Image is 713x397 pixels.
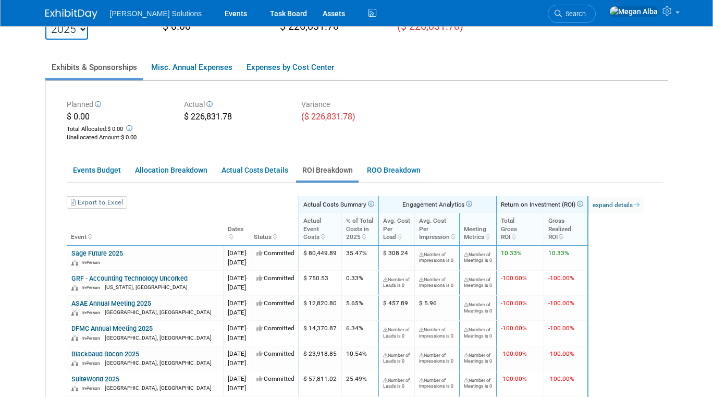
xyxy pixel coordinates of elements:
div: Set the number of meetings (under the Analytics & ROI section of the ROI, Objectives & ROO tab of... [464,249,492,264]
a: Exhibits & Sponsorships [45,56,143,78]
div: $ 226,831.78 [184,111,286,125]
span: [DATE] [228,324,248,332]
td: Committed [252,245,299,270]
span: 6.34% [346,324,363,332]
a: expand details [588,197,644,213]
span: - [246,350,248,357]
td: $ 750.53 [299,270,342,295]
span: 10.54% [346,350,367,357]
span: [DATE] [228,375,248,382]
span: In-Person [82,335,103,341]
span: [DATE] [228,309,246,316]
img: In-Person Event [71,285,78,291]
th: Actual Costs Summary [299,196,378,213]
span: $ 0.00 [121,134,137,141]
img: Megan Alba [609,6,658,17]
span: - [246,375,248,382]
th: Dates : activate to sort column ascending [223,213,252,245]
span: -100.00% [501,299,527,307]
div: Set the number of leads generated (under the Analytics & ROI section of the ROI, Objectives & ROO... [383,324,410,339]
td: $ 14,370.87 [299,321,342,346]
span: -100.00% [548,274,574,282]
th: MeetingMetrics: activate to sort column ascending [459,213,496,245]
span: ($ 226,831.78) [301,112,355,122]
span: -100.00% [501,274,527,282]
td: $ 80,449.89 [299,245,342,270]
td: Committed [252,371,299,396]
td: $ 12,820.80 [299,296,342,321]
a: ROI Breakdown [296,160,359,181]
span: [US_STATE], [GEOGRAPHIC_DATA] [105,284,188,290]
a: Search [548,5,596,23]
a: ASAE Annual Meeting 2025 [71,299,151,307]
td: Committed [252,346,299,371]
a: Allocation Breakdown [129,160,213,181]
span: - [246,324,248,332]
span: [PERSON_NAME] Solutions [110,9,202,18]
div: Set the number of leads generated (under the Analytics & ROI section of the ROI, Objectives & ROO... [383,274,410,289]
span: -100.00% [501,350,527,357]
img: In-Person Event [71,360,78,366]
th: Return on Investment (ROI) [496,196,588,213]
span: 0.33% [346,274,363,282]
a: Expenses by Cost Center [240,56,340,78]
img: In-Person Event [71,310,78,316]
img: ExhibitDay [45,9,97,19]
span: 5.65% [346,299,363,307]
span: -100.00% [548,350,574,357]
span: -100.00% [501,324,527,332]
div: Set the number of meetings (under the Analytics & ROI section of the ROI, Objectives & ROO tab of... [464,375,492,390]
div: Set the number of meetings (under the Analytics & ROI section of the ROI, Objectives & ROO tab of... [464,299,492,314]
span: In-Person [82,260,103,265]
span: [DATE] [228,274,248,282]
span: In-Person [82,386,103,391]
th: ActualEventCosts: activate to sort column ascending [299,213,342,245]
span: Unallocated Amount [67,134,119,141]
th: TotalGrossROI: activate to sort column ascending [496,213,544,245]
div: Set the number of meetings (under the Analytics & ROI section of the ROI, Objectives & ROO tab of... [464,350,492,365]
a: Events Budget [67,160,127,181]
img: In-Person Event [71,335,78,341]
a: Actual Costs Details [215,160,294,181]
span: -100.00% [548,375,574,382]
span: [DATE] [228,384,246,392]
div: Variance [301,99,403,111]
a: Blackbaud Bbcon 2025 [71,350,139,358]
span: 10.33% [501,249,522,257]
a: Sage Future 2025 [71,249,123,257]
th: Status : activate to sort column ascending [252,213,299,245]
th: Avg. CostPerLead: activate to sort column ascending [378,213,414,245]
div: Actual [184,99,286,111]
th: % of TotalCosts in2025: activate to sort column ascending [342,213,378,245]
span: Search [562,10,586,18]
th: Avg. CostPerImpression: activate to sort column ascending [414,213,459,245]
td: $ 457.89 [378,296,414,321]
img: In-Person Event [71,260,78,266]
th: GrossRealizedROI: activate to sort column ascending [544,213,587,245]
a: DFMC Annual Meeting 2025 [71,324,153,332]
span: -100.00% [548,299,574,307]
span: In-Person [82,360,103,366]
td: $ 308.24 [378,245,414,270]
span: In-Person [82,310,103,315]
span: 35.47% [346,249,367,257]
span: [DATE] [228,334,246,342]
a: SuiteWorld 2025 [71,375,119,383]
div: Set the number of impressions (under the Analytics & ROI section of the ROI, Objectives & ROO tab... [419,274,455,289]
span: [DATE] [228,359,246,367]
span: [DATE] [228,284,246,291]
div: Set the number of impressions (under the Analytics & ROI section of the ROI, Objectives & ROO tab... [419,375,455,390]
span: [GEOGRAPHIC_DATA], [GEOGRAPHIC_DATA] [105,309,212,315]
a: Misc. Annual Expenses [145,56,238,78]
span: - [246,299,248,307]
div: Total Allocated: [67,123,168,134]
span: [GEOGRAPHIC_DATA], [GEOGRAPHIC_DATA] [105,335,212,341]
span: [DATE] [228,259,246,266]
span: - [246,274,248,282]
td: Committed [252,321,299,346]
span: 10.33% [548,249,569,257]
span: [DATE] [228,299,248,307]
span: [GEOGRAPHIC_DATA], [GEOGRAPHIC_DATA] [105,360,212,366]
div: Set the number of impressions (under the Analytics & ROI section of the ROI, Objectives & ROO tab... [419,350,455,365]
span: -100.00% [501,375,527,382]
